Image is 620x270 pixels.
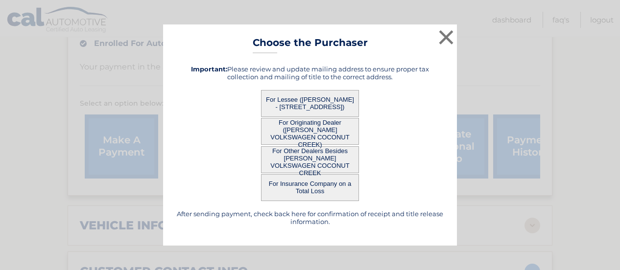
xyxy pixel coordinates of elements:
button: For Originating Dealer ([PERSON_NAME] VOLKSWAGEN COCONUT CREEK) [261,118,359,145]
h5: After sending payment, check back here for confirmation of receipt and title release information. [175,210,445,225]
button: For Lessee ([PERSON_NAME] - [STREET_ADDRESS]) [261,90,359,117]
h5: Please review and update mailing address to ensure proper tax collection and mailing of title to ... [175,65,445,81]
h3: Choose the Purchaser [253,37,368,54]
button: × [436,27,456,47]
button: For Insurance Company on a Total Loss [261,174,359,201]
strong: Important: [191,65,227,73]
button: For Other Dealers Besides [PERSON_NAME] VOLKSWAGEN COCONUT CREEK [261,146,359,173]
